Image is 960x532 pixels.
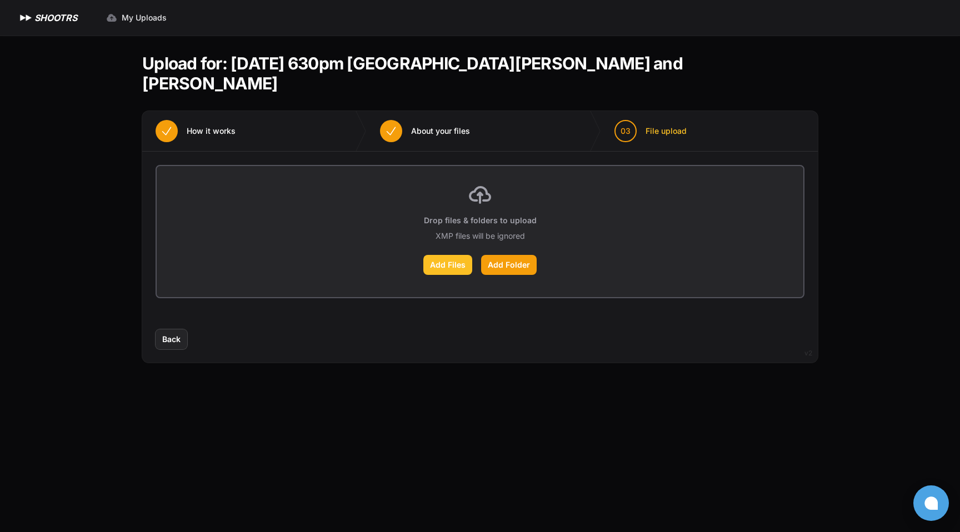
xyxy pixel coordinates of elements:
span: My Uploads [122,12,167,23]
img: SHOOTRS [18,11,34,24]
span: About your files [411,126,470,137]
button: Back [156,329,187,349]
button: About your files [367,111,483,151]
span: 03 [621,126,631,137]
a: My Uploads [99,8,173,28]
p: XMP files will be ignored [436,230,525,242]
h1: SHOOTRS [34,11,77,24]
div: v2 [804,347,812,360]
button: How it works [142,111,249,151]
span: Back [162,334,181,345]
button: 03 File upload [601,111,700,151]
span: File upload [646,126,687,137]
span: How it works [187,126,236,137]
h1: Upload for: [DATE] 630pm [GEOGRAPHIC_DATA][PERSON_NAME] and [PERSON_NAME] [142,53,809,93]
button: Open chat window [913,485,949,521]
p: Drop files & folders to upload [424,215,537,226]
label: Add Folder [481,255,537,275]
a: SHOOTRS SHOOTRS [18,11,77,24]
label: Add Files [423,255,472,275]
